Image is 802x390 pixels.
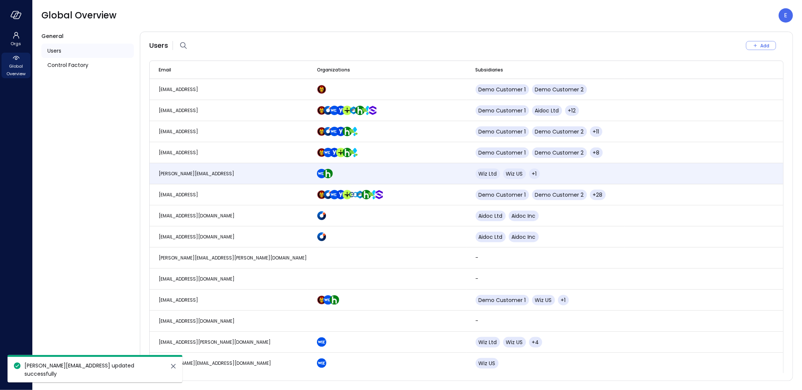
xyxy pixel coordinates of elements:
img: hddnet8eoxqedtuhlo6i [317,232,326,241]
span: [EMAIL_ADDRESS][PERSON_NAME][DOMAIN_NAME] [159,339,271,345]
div: Yotpo [333,148,339,157]
img: hddnet8eoxqedtuhlo6i [317,211,326,220]
span: Aidoc Ltd [479,212,503,220]
img: ynjrjpaiymlkbkxtflmu [323,169,333,178]
span: Global Overview [41,9,117,21]
span: Demo Customer 1 [479,296,526,304]
div: Demo Customer [320,106,326,115]
div: Hippo [346,127,352,136]
span: [EMAIL_ADDRESS][DOMAIN_NAME] [159,212,235,219]
span: Aidoc Inc [512,233,536,241]
div: Aidoc [326,127,333,136]
span: +1 [561,296,566,304]
p: - [476,275,626,282]
div: Demo Customer [320,127,326,136]
span: +28 [593,191,603,199]
div: TravelPerk [339,148,346,157]
span: General [41,32,64,40]
span: Demo Customer 1 [479,86,526,93]
span: Aidoc Ltd [479,233,503,241]
img: a5he5ildahzqx8n3jb8t [349,106,358,115]
span: [EMAIL_ADDRESS] [159,128,198,135]
img: oujisyhxiqy1h0xilnqx [374,190,384,199]
span: Wiz Ltd [479,170,497,178]
span: Aidoc Ltd [535,107,559,114]
span: [EMAIL_ADDRESS] [159,86,198,93]
img: rosehlgmm5jjurozkspi [336,127,346,136]
div: AppsFlyer [352,127,358,136]
span: [PERSON_NAME][EMAIL_ADDRESS] updated successfully [24,362,134,378]
span: [EMAIL_ADDRESS] [159,107,198,114]
span: [PERSON_NAME][EMAIL_ADDRESS] [159,170,234,177]
span: Users [149,41,168,50]
span: +1 [532,170,537,178]
div: Demo Customer [320,295,326,305]
img: hddnet8eoxqedtuhlo6i [323,190,333,199]
img: hddnet8eoxqedtuhlo6i [323,127,333,136]
p: E [784,11,788,20]
span: Demo Customer 1 [479,191,526,199]
div: AppsFlyer [365,106,371,115]
p: - [476,317,626,325]
img: cfcvbyzhwvtbhao628kj [323,295,333,305]
div: Eleanor Yehudai [779,8,793,23]
img: scnakozdowacoarmaydw [317,295,326,305]
img: ynjrjpaiymlkbkxtflmu [330,295,339,305]
img: gkfkl11jtdpupy4uruhy [349,190,358,199]
div: Hippo [326,169,333,178]
div: CyberArk [352,106,358,115]
span: Demo Customer 1 [479,149,526,156]
span: [EMAIL_ADDRESS][DOMAIN_NAME] [159,234,235,240]
span: Aidoc Inc [512,212,536,220]
div: Aidoc [326,190,333,199]
span: +8 [593,149,600,156]
span: Control Factory [47,61,88,69]
div: Hippo [365,190,371,199]
span: +4 [532,338,539,346]
span: Demo Customer 2 [535,191,584,199]
img: scnakozdowacoarmaydw [317,127,326,136]
div: Aidoc [320,232,326,241]
img: cfcvbyzhwvtbhao628kj [317,358,326,368]
span: Global Overview [5,62,27,77]
img: cfcvbyzhwvtbhao628kj [323,148,333,157]
img: cfcvbyzhwvtbhao628kj [330,127,339,136]
div: SentinelOne [371,106,378,115]
div: CyberArk [358,190,365,199]
div: Wiz [333,190,339,199]
img: zbmm8o9awxf8yv3ehdzf [368,190,378,199]
button: Add [746,41,776,50]
img: a5he5ildahzqx8n3jb8t [355,190,365,199]
span: Users [47,47,61,55]
div: Wiz [326,295,333,305]
span: Demo Customer 2 [535,128,584,135]
span: [PERSON_NAME][EMAIL_ADDRESS][PERSON_NAME][DOMAIN_NAME] [159,255,307,261]
img: zbmm8o9awxf8yv3ehdzf [349,148,358,157]
span: Demo Customer 1 [479,128,526,135]
img: scnakozdowacoarmaydw [317,190,326,199]
span: Demo Customer 2 [535,86,584,93]
div: Wiz [320,358,326,368]
div: AppsFlyer [371,190,378,199]
div: TravelPerk [346,106,352,115]
div: Edgeconnex [352,190,358,199]
img: euz2wel6fvrjeyhjwgr9 [343,190,352,199]
img: ynjrjpaiymlkbkxtflmu [343,127,352,136]
div: Aidoc [320,211,326,220]
p: - [476,254,626,261]
span: [EMAIL_ADDRESS] [159,149,198,156]
span: Organizations [317,66,350,74]
div: Yotpo [339,106,346,115]
img: euz2wel6fvrjeyhjwgr9 [336,148,346,157]
span: [EMAIL_ADDRESS][DOMAIN_NAME] [159,276,235,282]
a: Users [41,44,134,58]
span: Demo Customer 2 [535,149,584,156]
img: scnakozdowacoarmaydw [317,148,326,157]
img: euz2wel6fvrjeyhjwgr9 [343,106,352,115]
span: [EMAIL_ADDRESS][DOMAIN_NAME] [159,318,235,324]
div: TravelPerk [346,190,352,199]
img: hddnet8eoxqedtuhlo6i [323,106,333,115]
a: Control Factory [41,58,134,72]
